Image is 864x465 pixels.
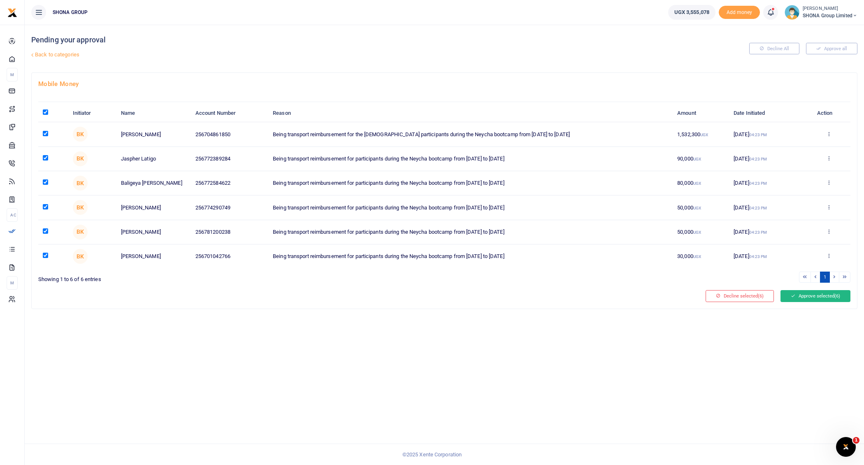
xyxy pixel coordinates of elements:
td: Being transport reimbursement for the [DEMOGRAPHIC_DATA] participants during the Neycha bootcamp ... [268,122,673,146]
li: M [7,68,18,81]
td: 256772584622 [191,171,268,195]
span: Brenda Kiruyi [73,127,88,142]
span: Brenda Kiruyi [73,225,88,239]
small: 04:23 PM [749,254,767,259]
td: Being transport reimbursement for participants during the Neycha bootcamp from [DATE] to [DATE] [268,171,673,195]
td: 90,000 [673,147,729,171]
th: Date Initiated: activate to sort column ascending [729,105,807,122]
small: 04:23 PM [749,181,767,186]
h4: Mobile Money [38,79,850,88]
small: UGX [693,230,701,235]
td: [PERSON_NAME] [116,122,190,146]
button: Decline selected(6) [706,290,774,302]
li: M [7,276,18,290]
small: UGX [693,181,701,186]
span: Add money [719,6,760,19]
a: Add money [719,9,760,15]
li: Ac [7,208,18,222]
span: (6) [758,293,764,299]
small: 04:23 PM [749,206,767,210]
span: SHONA Group Limited [803,12,857,19]
span: (6) [834,293,840,299]
a: profile-user [PERSON_NAME] SHONA Group Limited [785,5,857,20]
td: [DATE] [729,122,807,146]
span: Brenda Kiruyi [73,176,88,191]
li: Toup your wallet [719,6,760,19]
td: Being transport reimbursement for participants during the Neycha bootcamp from [DATE] to [DATE] [268,220,673,244]
img: logo-small [7,8,17,18]
td: 80,000 [673,171,729,195]
iframe: Intercom live chat [836,437,856,457]
span: Brenda Kiruyi [73,151,88,166]
div: Showing 1 to 6 of 6 entries [38,271,441,284]
th: Account Number: activate to sort column ascending [191,105,268,122]
a: 1 [820,272,830,283]
td: 256774290749 [191,195,268,220]
img: profile-user [785,5,799,20]
td: Baligeya [PERSON_NAME] [116,171,190,195]
td: [DATE] [729,244,807,268]
th: : activate to sort column descending [38,105,68,122]
small: 04:23 PM [749,230,767,235]
span: Brenda Kiruyi [73,200,88,215]
td: 50,000 [673,195,729,220]
td: 256701042766 [191,244,268,268]
td: 50,000 [673,220,729,244]
th: Reason: activate to sort column ascending [268,105,673,122]
span: 1 [853,437,859,444]
span: UGX 3,555,078 [674,8,709,16]
small: UGX [693,157,701,161]
td: 30,000 [673,244,729,268]
td: 1,532,300 [673,122,729,146]
small: 04:23 PM [749,133,767,137]
td: [DATE] [729,220,807,244]
td: [PERSON_NAME] [116,220,190,244]
a: logo-small logo-large logo-large [7,9,17,15]
td: [PERSON_NAME] [116,244,190,268]
small: UGX [693,254,701,259]
li: Wallet ballance [665,5,719,20]
small: 04:23 PM [749,157,767,161]
td: Jaspher Latigo [116,147,190,171]
h4: Pending your approval [31,35,580,44]
td: 256704861850 [191,122,268,146]
td: [DATE] [729,147,807,171]
small: UGX [693,206,701,210]
td: [DATE] [729,171,807,195]
td: Being transport reimbursement for participants during the Neycha bootcamp from [DATE] to [DATE] [268,195,673,220]
small: [PERSON_NAME] [803,5,857,12]
th: Initiator: activate to sort column ascending [68,105,116,122]
a: Back to categories [29,48,580,62]
td: 256772389284 [191,147,268,171]
th: Action: activate to sort column ascending [807,105,850,122]
td: Being transport reimbursement for participants during the Neycha bootcamp from [DATE] to [DATE] [268,244,673,268]
td: [PERSON_NAME] [116,195,190,220]
th: Name: activate to sort column ascending [116,105,190,122]
td: Being transport reimbursement for participants during the Neycha bootcamp from [DATE] to [DATE] [268,147,673,171]
small: UGX [700,133,708,137]
td: [DATE] [729,195,807,220]
th: Amount: activate to sort column ascending [673,105,729,122]
span: Brenda Kiruyi [73,249,88,264]
td: 256781200238 [191,220,268,244]
span: SHONA GROUP [49,9,91,16]
button: Approve selected(6) [780,290,850,302]
a: UGX 3,555,078 [668,5,715,20]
